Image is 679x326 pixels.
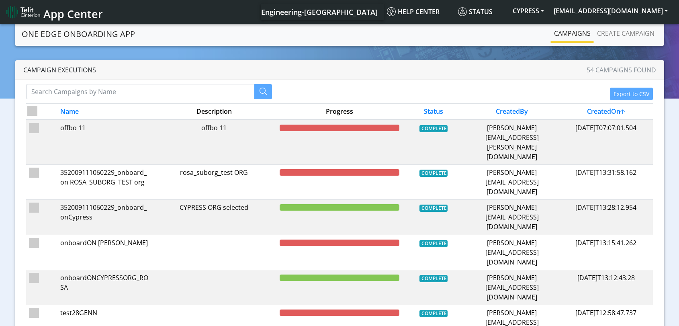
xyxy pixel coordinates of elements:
[60,238,149,248] p: onboardON [PERSON_NAME]
[419,170,448,177] span: COMPLETE
[465,119,559,164] td: [PERSON_NAME][EMAIL_ADDRESS][PERSON_NAME][DOMAIN_NAME]
[154,168,274,177] p: rosa_suborg_test ORG
[549,4,673,18] button: [EMAIL_ADDRESS][DOMAIN_NAME]
[594,25,658,41] a: Create campaign
[60,273,149,292] p: onboardONCYPRESSORG_ROSA
[261,7,378,17] span: Engineering-[GEOGRAPHIC_DATA]
[402,104,465,120] th: Status
[26,84,254,99] input: Search Campaigns
[559,270,653,305] td: [DATE]T13:12:43.28
[387,7,396,16] img: knowledge.svg
[551,25,594,41] a: Campaigns
[57,104,151,120] th: Name
[387,7,440,16] span: Help center
[151,104,277,120] th: Description
[465,104,559,120] th: CreatedBy
[277,104,402,120] th: Progress
[154,123,274,133] p: offbo 11
[419,275,448,282] span: COMPLETE
[610,88,653,100] button: Export to CSV
[22,26,135,42] a: One Edge OnBoarding App
[60,203,149,222] p: 352009111060229_onboard_onCypress
[384,4,455,20] a: Help center
[559,200,653,235] td: [DATE]T13:28:12.954
[60,308,149,318] p: test28GENN
[419,310,448,317] span: COMPLETE
[587,65,656,75] span: 54 campaigns found
[465,235,559,270] td: [PERSON_NAME][EMAIL_ADDRESS][DOMAIN_NAME]
[508,4,549,18] button: CYPRESS
[559,164,653,199] td: [DATE]T13:31:58.162
[261,4,377,20] a: Your current platform instance
[465,164,559,199] td: [PERSON_NAME][EMAIL_ADDRESS][DOMAIN_NAME]
[419,240,448,247] span: COMPLETE
[465,200,559,235] td: [PERSON_NAME][EMAIL_ADDRESS][DOMAIN_NAME]
[6,6,40,18] img: logo-telit-cinterion-gw-new.png
[60,123,149,133] p: offbo 11
[60,168,149,187] p: 352009111060229_onboard_on ROSA_SUBORG_TEST org
[458,7,467,16] img: status.svg
[458,7,493,16] span: Status
[154,203,274,212] p: CYPRESS ORG selected
[559,104,653,120] th: CreatedOn
[15,60,664,80] div: Campaign Executions
[559,235,653,270] td: [DATE]T13:15:41.262
[419,125,448,132] span: COMPLETE
[43,6,103,21] span: App Center
[6,3,102,21] a: App Center
[465,270,559,305] td: [PERSON_NAME][EMAIL_ADDRESS][DOMAIN_NAME]
[559,119,653,164] td: [DATE]T07:07:01.504
[455,4,508,20] a: Status
[419,205,448,212] span: COMPLETE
